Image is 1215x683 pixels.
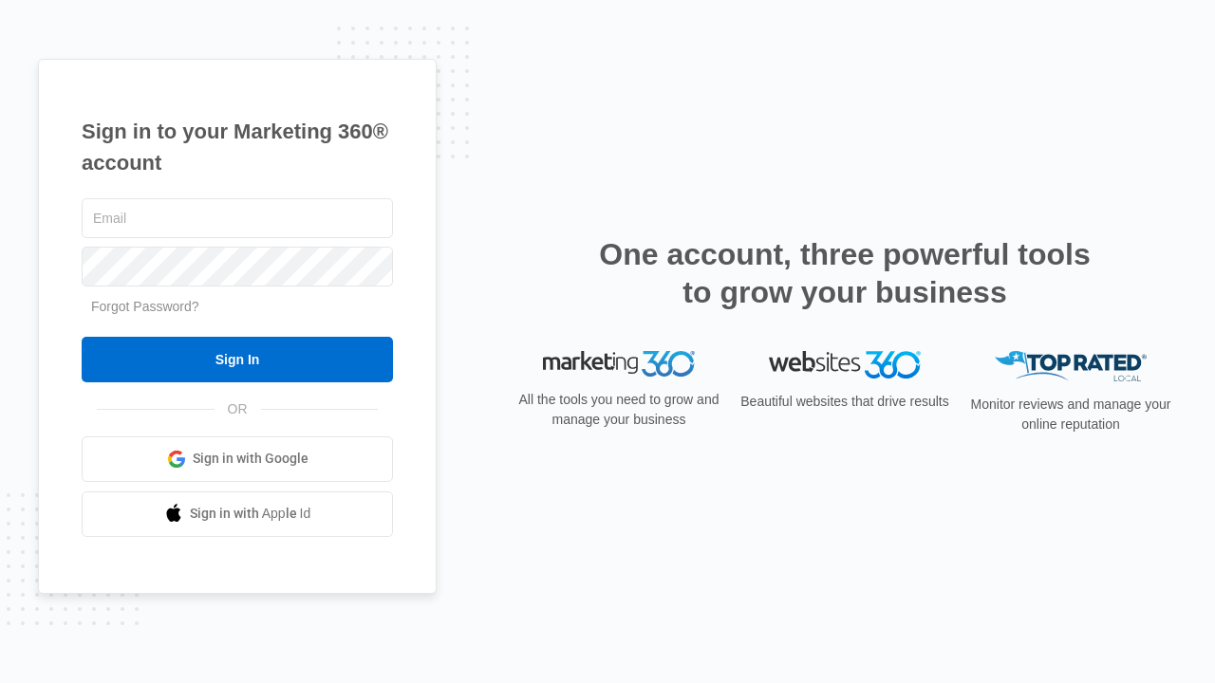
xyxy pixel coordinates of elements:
[193,449,308,469] span: Sign in with Google
[995,351,1147,382] img: Top Rated Local
[543,351,695,378] img: Marketing 360
[738,392,951,412] p: Beautiful websites that drive results
[593,235,1096,311] h2: One account, three powerful tools to grow your business
[513,390,725,430] p: All the tools you need to grow and manage your business
[82,198,393,238] input: Email
[91,299,199,314] a: Forgot Password?
[215,399,261,419] span: OR
[769,351,921,378] img: Websites 360
[82,491,393,537] a: Sign in with Apple Id
[82,337,393,382] input: Sign In
[82,116,393,178] h1: Sign in to your Marketing 360® account
[964,395,1177,434] p: Monitor reviews and manage your online reputation
[190,504,311,524] span: Sign in with Apple Id
[82,436,393,482] a: Sign in with Google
